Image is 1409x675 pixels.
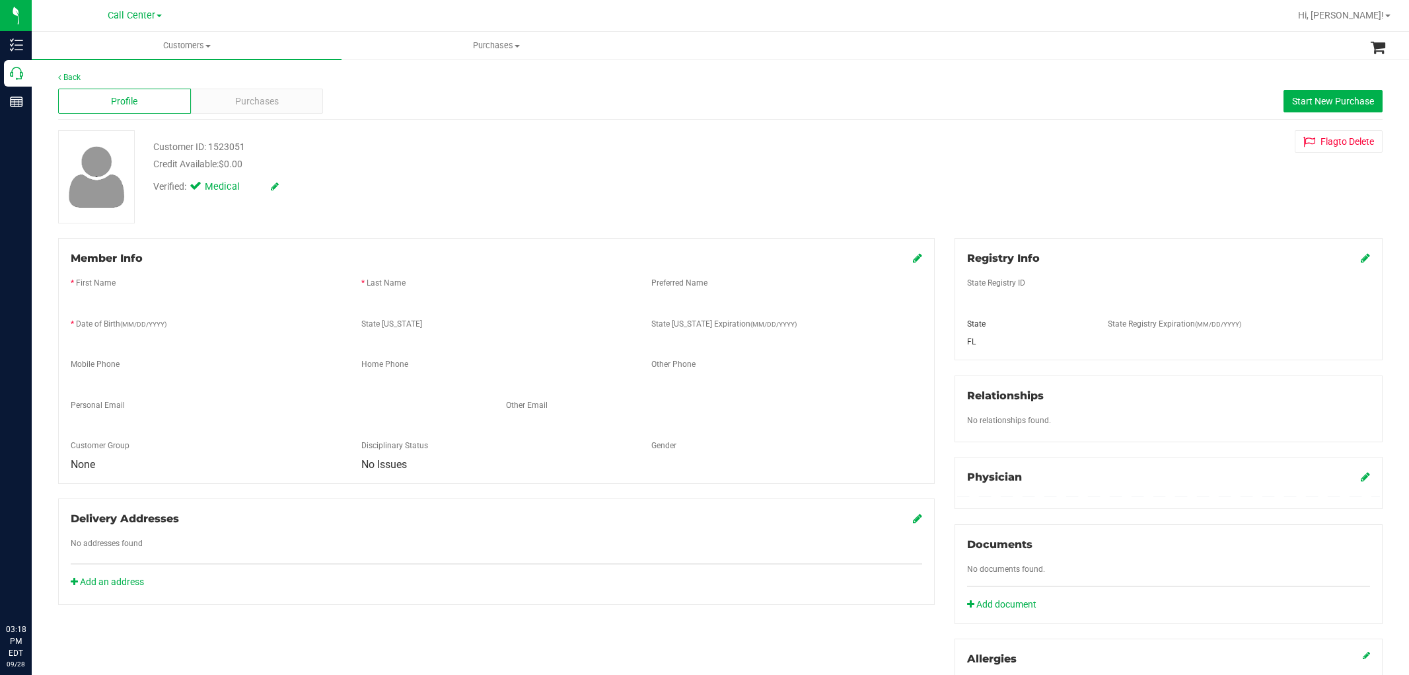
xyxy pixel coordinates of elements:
[1108,318,1241,330] label: State Registry Expiration
[76,318,166,330] label: Date of Birth
[967,598,1043,612] a: Add document
[1298,10,1384,20] span: Hi, [PERSON_NAME]!
[342,40,651,52] span: Purchases
[361,358,408,370] label: Home Phone
[108,10,155,21] span: Call Center
[651,318,797,330] label: State [US_STATE] Expiration
[967,653,1017,665] span: Allergies
[957,318,1098,330] div: State
[967,565,1045,574] span: No documents found.
[32,40,342,52] span: Customers
[967,415,1051,426] label: No relationships found.
[967,389,1044,402] span: Relationships
[71,458,95,471] span: None
[342,32,651,60] a: Purchases
[10,67,23,80] inline-svg: Call Center
[71,252,143,264] span: Member Info
[32,32,342,60] a: Customers
[1195,321,1241,328] span: (MM/DD/YYYY)
[967,252,1040,264] span: Registry Info
[153,180,279,194] div: Verified:
[10,38,23,52] inline-svg: Inventory
[71,537,143,549] label: No addresses found
[219,159,242,169] span: $0.00
[361,440,428,452] label: Disciplinary Status
[39,567,55,583] iframe: Resource center unread badge
[120,321,166,328] span: (MM/DD/YYYY)
[967,277,1025,289] label: State Registry ID
[13,569,53,609] iframe: Resource center
[6,623,26,659] p: 03:18 PM EDT
[506,399,548,411] label: Other Email
[1295,130,1383,153] button: Flagto Delete
[71,399,125,411] label: Personal Email
[235,95,279,108] span: Purchases
[967,538,1032,551] span: Documents
[361,318,422,330] label: State [US_STATE]
[71,358,120,370] label: Mobile Phone
[153,140,245,154] div: Customer ID: 1523051
[205,180,258,194] span: Medical
[71,512,179,525] span: Delivery Addresses
[651,277,707,289] label: Preferred Name
[76,277,116,289] label: First Name
[71,440,129,452] label: Customer Group
[62,143,131,211] img: user-icon.png
[71,576,144,587] a: Add an address
[6,659,26,669] p: 09/28
[750,321,797,328] span: (MM/DD/YYYY)
[651,440,676,452] label: Gender
[967,471,1022,483] span: Physician
[1292,96,1374,106] span: Start New Purchase
[10,95,23,108] inline-svg: Reports
[153,157,806,171] div: Credit Available:
[58,73,81,82] a: Back
[367,277,406,289] label: Last Name
[651,358,696,370] label: Other Phone
[361,458,407,471] span: No Issues
[1283,90,1383,112] button: Start New Purchase
[957,336,1098,348] div: FL
[111,95,137,108] span: Profile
